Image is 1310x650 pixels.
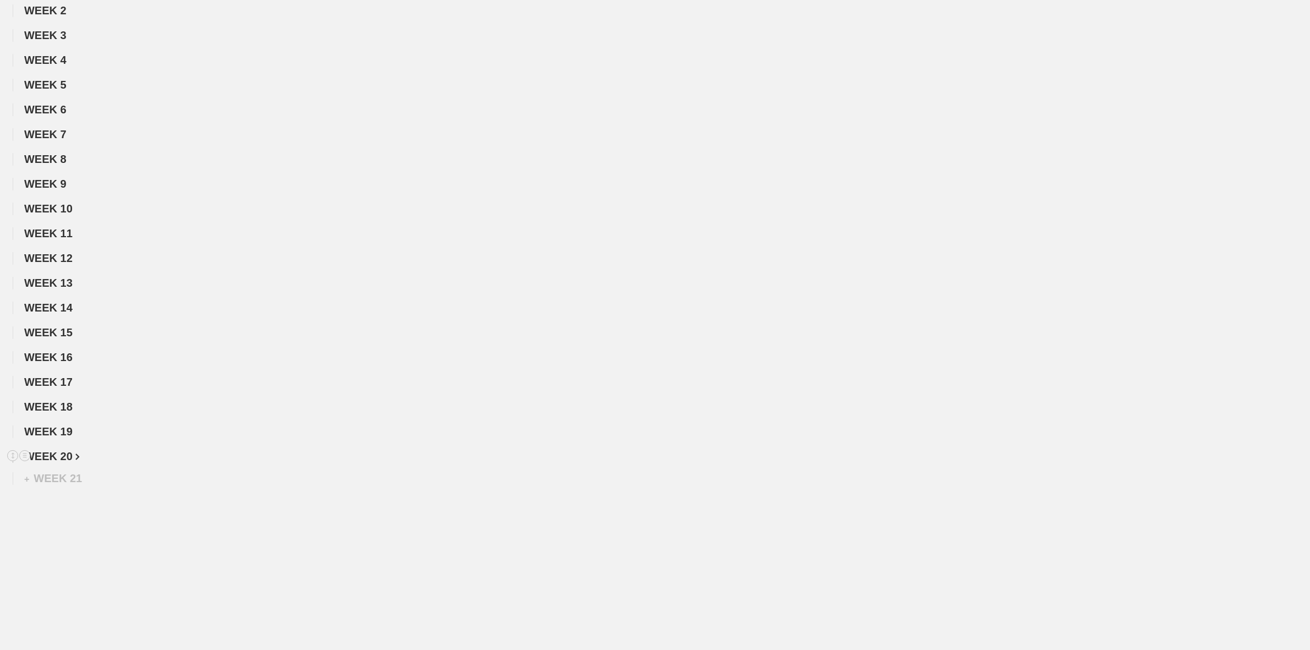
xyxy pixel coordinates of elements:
span: WEEK 5 [24,79,67,91]
span: WEEK 20 [24,450,80,462]
span: WEEK 18 [24,401,73,413]
span: WEEK 9 [24,178,67,190]
span: WEEK 17 [24,376,73,388]
div: WEEK 21 [24,472,82,485]
span: WEEK 16 [24,351,73,363]
span: WEEK 15 [24,326,73,338]
span: WEEK 12 [24,252,73,264]
span: WEEK 19 [24,425,73,438]
span: WEEK 11 [24,227,73,239]
span: WEEK 7 [24,128,67,140]
span: WEEK 13 [24,277,73,289]
span: WEEK 14 [24,302,73,314]
span: WEEK 8 [24,153,67,165]
span: WEEK 3 [24,29,67,41]
img: carrot_right.png [75,454,80,460]
span: WEEK 10 [24,203,73,215]
span: WEEK 6 [24,103,67,116]
span: WEEK 4 [24,54,67,66]
span: + [24,474,29,484]
span: WEEK 2 [24,4,67,17]
iframe: Chat Widget [1255,597,1310,650]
